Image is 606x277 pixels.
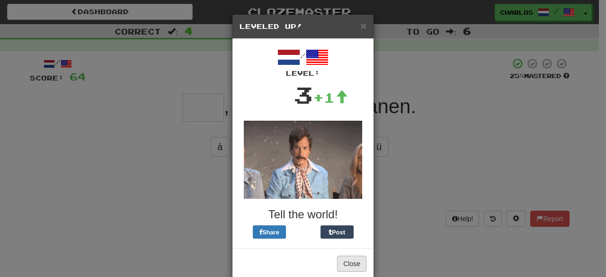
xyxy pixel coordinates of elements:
div: 3 [294,78,313,111]
img: glitter-d35a814c05fa227b87dd154a45a5cc37aaecd56281fd9d9cd8133c9defbd597c.gif [244,121,362,199]
button: Close [361,21,366,31]
iframe: X Post Button [286,225,321,239]
div: +1 [313,88,348,107]
span: × [361,20,366,31]
button: Share [253,225,286,239]
button: Close [337,256,366,272]
button: Post [321,225,354,239]
h3: Tell the world! [240,208,366,221]
div: / [240,46,366,78]
div: Level: [240,69,366,78]
h5: Leveled Up! [240,22,366,31]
